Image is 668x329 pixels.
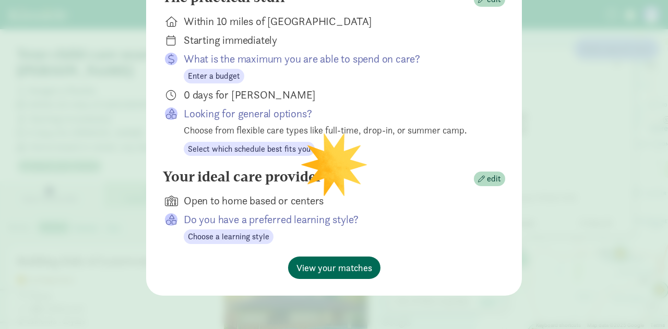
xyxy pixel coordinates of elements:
[163,168,322,185] h4: Your ideal care provider
[188,70,240,82] span: Enter a budget
[288,257,380,279] button: View your matches
[184,106,488,121] p: Looking for general options?
[296,261,372,275] span: View your matches
[184,229,273,244] button: Choose a learning style
[184,14,488,29] div: Within 10 miles of [GEOGRAPHIC_DATA]
[184,69,244,83] button: Enter a budget
[474,172,505,186] button: edit
[184,212,488,227] p: Do you have a preferred learning style?
[184,142,315,156] button: Select which schedule best fits you
[184,52,488,66] p: What is the maximum you are able to spend on care?
[184,123,488,137] div: Choose from flexible care types like full-time, drop-in, or summer camp.
[184,193,488,208] div: Open to home based or centers
[184,33,488,47] div: Starting immediately
[487,173,501,185] span: edit
[188,230,269,243] span: Choose a learning style
[184,88,488,102] div: 0 days for [PERSON_NAME]
[188,143,311,155] span: Select which schedule best fits you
